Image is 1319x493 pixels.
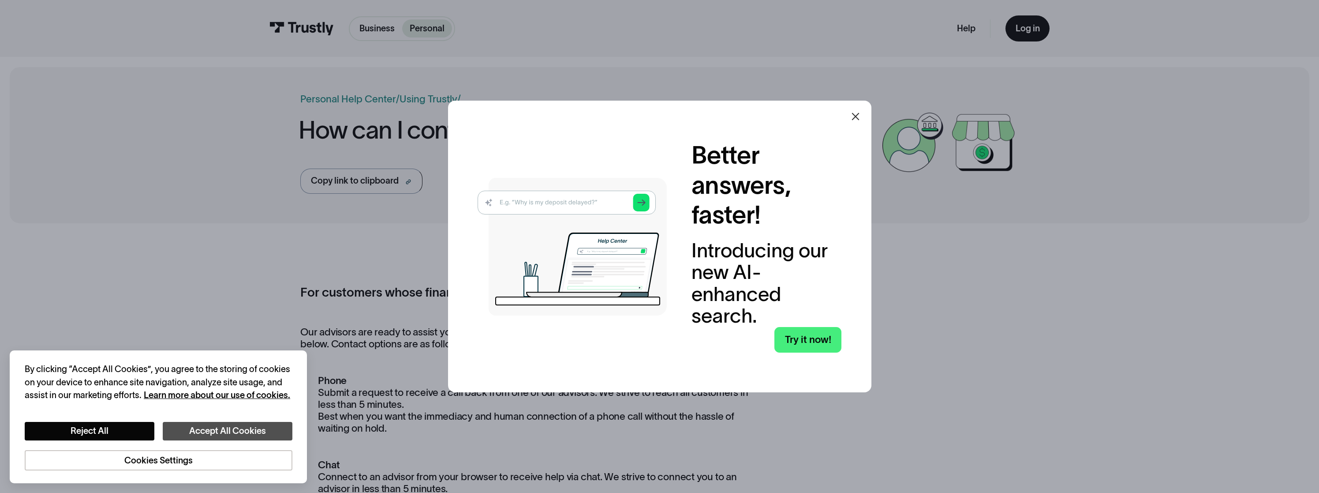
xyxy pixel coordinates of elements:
[691,140,841,230] h2: Better answers, faster!
[144,390,290,400] a: More information about your privacy, opens in a new tab
[25,450,292,470] button: Cookies Settings
[10,350,307,483] div: Cookie banner
[163,422,292,440] button: Accept All Cookies
[25,363,292,402] div: By clicking “Accept All Cookies”, you agree to the storing of cookies on your device to enhance s...
[25,422,154,440] button: Reject All
[774,327,841,353] a: Try it now!
[25,363,292,470] div: Privacy
[691,240,841,327] div: Introducing our new AI-enhanced search.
